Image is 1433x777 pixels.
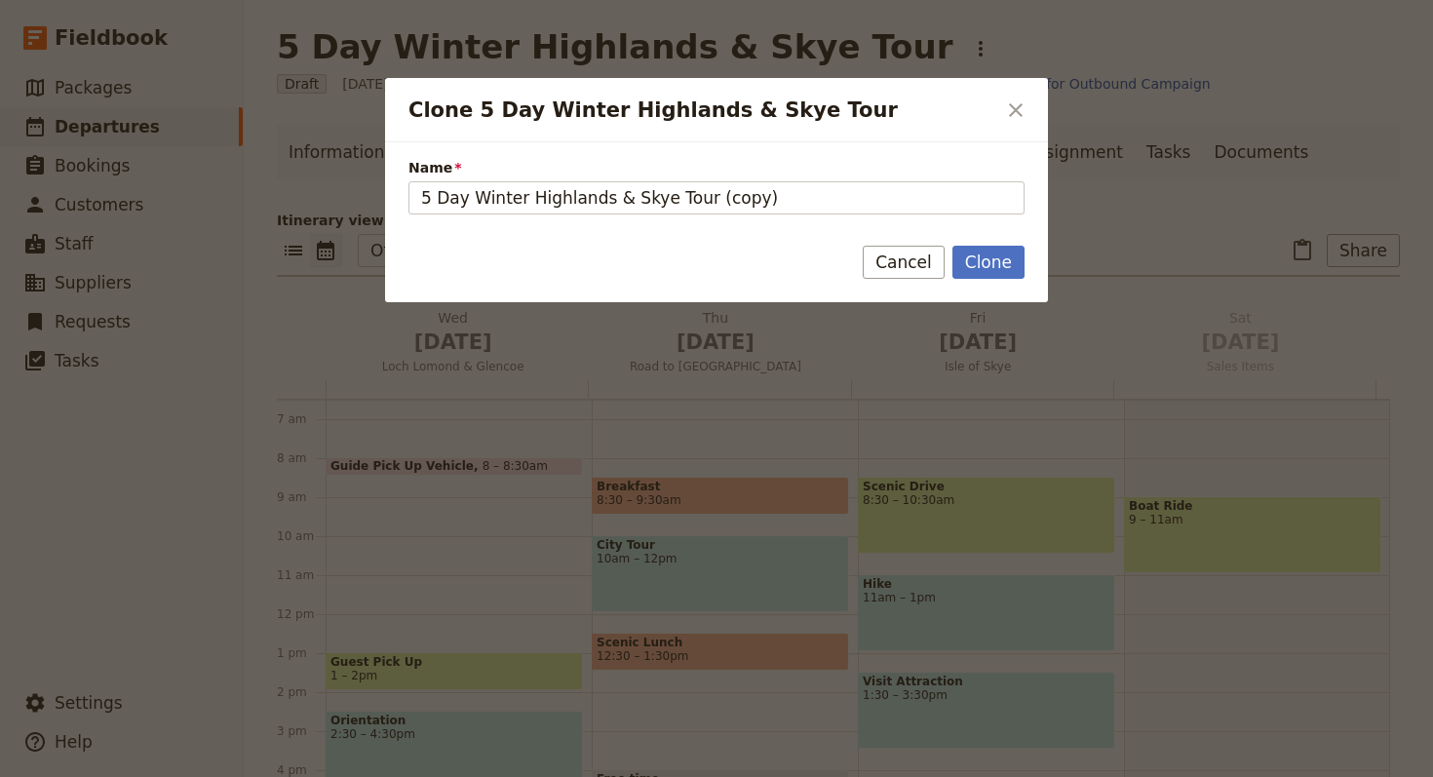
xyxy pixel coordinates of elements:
[408,96,995,125] h2: Clone 5 Day Winter Highlands & Skye Tour
[999,94,1032,127] button: Close dialog
[863,246,945,279] button: Cancel
[408,158,1025,177] span: Name
[408,181,1025,214] input: Name
[952,246,1025,279] button: Clone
